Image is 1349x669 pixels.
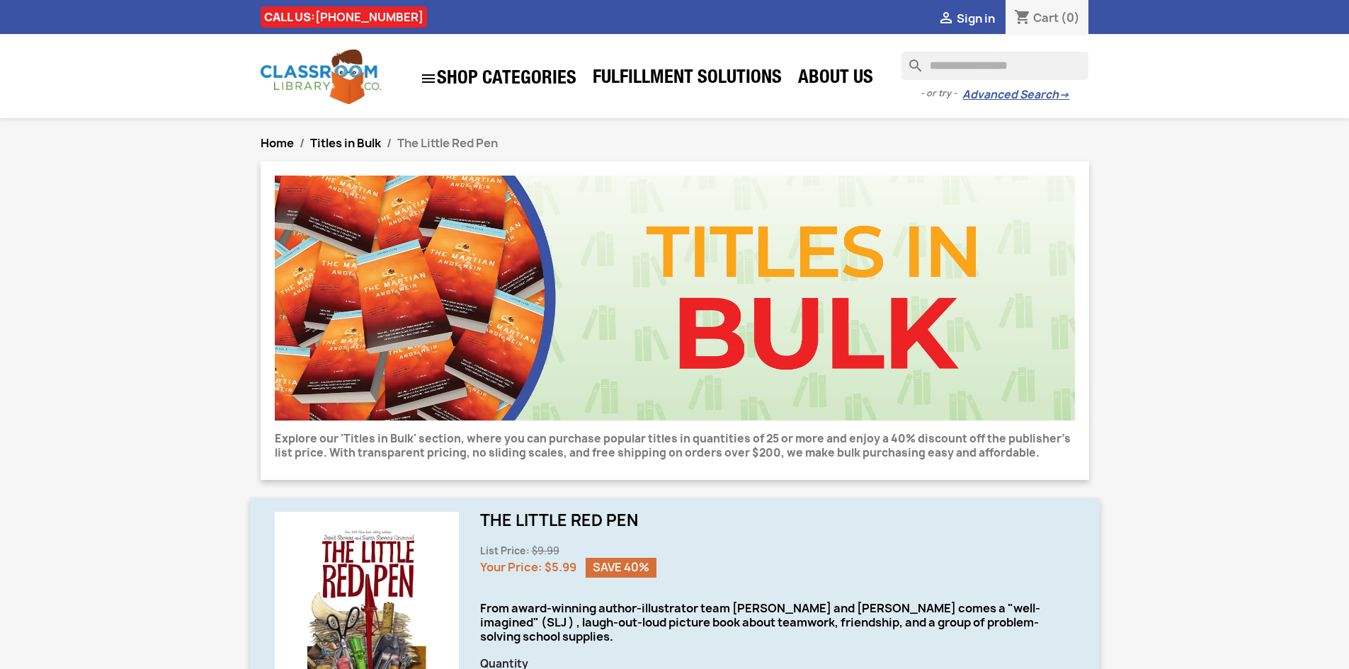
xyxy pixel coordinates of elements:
i: search [901,52,918,69]
span: Save 40% [586,558,656,578]
span: List Price: [480,544,530,557]
a: Home [261,135,294,151]
h1: The Little Red Pen [480,512,1075,529]
img: Classroom Library Company [261,50,381,104]
span: $9.99 [532,544,559,557]
div: CALL US: [261,6,427,28]
span: → [1059,88,1069,102]
i: shopping_cart [1014,10,1031,27]
span: - or try - [921,86,962,101]
span: (0) [1061,10,1080,25]
img: CLC_Bulk.jpg [275,176,1075,421]
i:  [420,70,437,87]
a: [PHONE_NUMBER] [315,9,423,25]
div: From award-winning author-illustrator team [PERSON_NAME] and [PERSON_NAME] comes a "well-imagined... [480,601,1075,644]
p: Explore our 'Titles in Bulk' section, where you can purchase popular titles in quantities of 25 o... [275,432,1075,460]
i:  [938,11,955,28]
a: SHOP CATEGORIES [413,63,584,94]
a: Advanced Search→ [962,88,1069,102]
span: Sign in [957,11,995,26]
span: Your Price: [480,559,542,575]
a: Titles in Bulk [310,135,381,151]
a:  Sign in [938,11,995,26]
span: The Little Red Pen [397,135,498,151]
a: About Us [791,65,880,93]
input: Search [901,52,1088,80]
span: $5.99 [545,559,576,575]
span: Cart [1033,10,1059,25]
a: Fulfillment Solutions [586,65,789,93]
